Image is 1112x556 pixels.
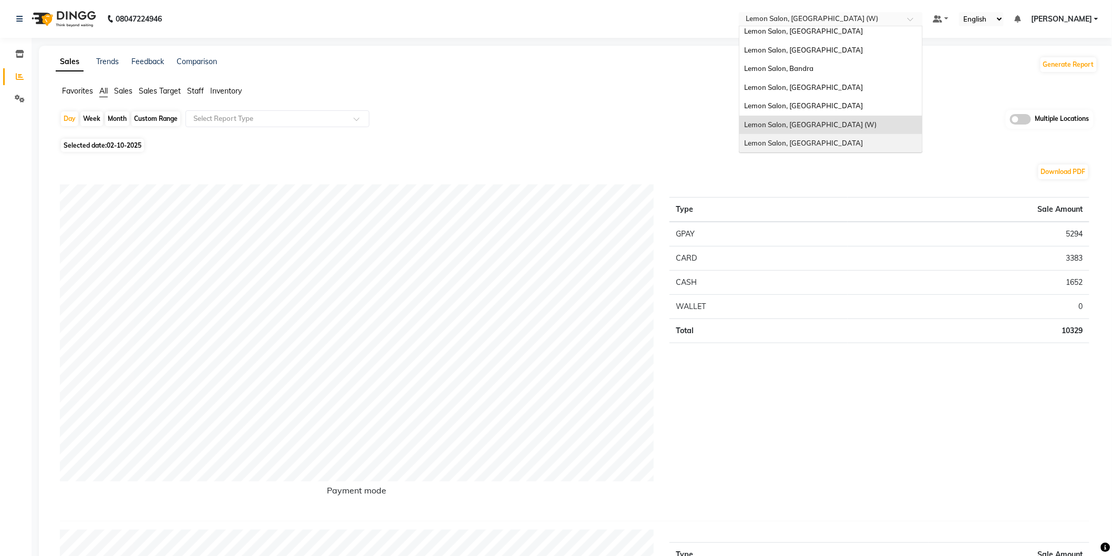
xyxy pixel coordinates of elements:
a: Comparison [177,57,217,66]
img: logo [27,4,99,34]
button: Download PDF [1038,164,1088,179]
span: Sales [114,86,132,96]
div: Week [80,111,103,126]
td: GPAY [670,222,848,246]
span: Inventory [210,86,242,96]
a: Trends [96,57,119,66]
td: CARD [670,246,848,270]
span: Lemon Salon, [GEOGRAPHIC_DATA] (W) [745,120,877,129]
span: [PERSON_NAME] [1031,14,1092,25]
span: Lemon Salon, [GEOGRAPHIC_DATA] [745,46,863,54]
span: Lemon Salon, [GEOGRAPHIC_DATA] [745,101,863,110]
span: Lemon Salon, [GEOGRAPHIC_DATA] [745,27,863,35]
span: All [99,86,108,96]
td: 5294 [848,222,1089,246]
td: 10329 [848,318,1089,343]
button: Generate Report [1041,57,1097,72]
td: WALLET [670,294,848,318]
span: 02-10-2025 [107,141,141,149]
b: 08047224946 [116,4,162,34]
td: 1652 [848,270,1089,294]
h6: Payment mode [60,486,654,500]
div: Custom Range [131,111,180,126]
ng-dropdown-panel: Options list [739,26,923,153]
span: Lemon Salon, [GEOGRAPHIC_DATA] [745,139,863,147]
td: 3383 [848,246,1089,270]
td: CASH [670,270,848,294]
td: Total [670,318,848,343]
span: Staff [187,86,204,96]
span: Lemon Salon, Bandra [745,64,814,73]
span: Sales Target [139,86,181,96]
a: Sales [56,53,84,71]
td: 0 [848,294,1089,318]
a: Feedback [131,57,164,66]
th: Sale Amount [848,197,1089,222]
span: Lemon Salon, [GEOGRAPHIC_DATA] [745,83,863,91]
span: Selected date: [61,139,144,152]
div: Month [105,111,129,126]
span: Favorites [62,86,93,96]
span: Multiple Locations [1035,114,1089,125]
div: Day [61,111,78,126]
th: Type [670,197,848,222]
